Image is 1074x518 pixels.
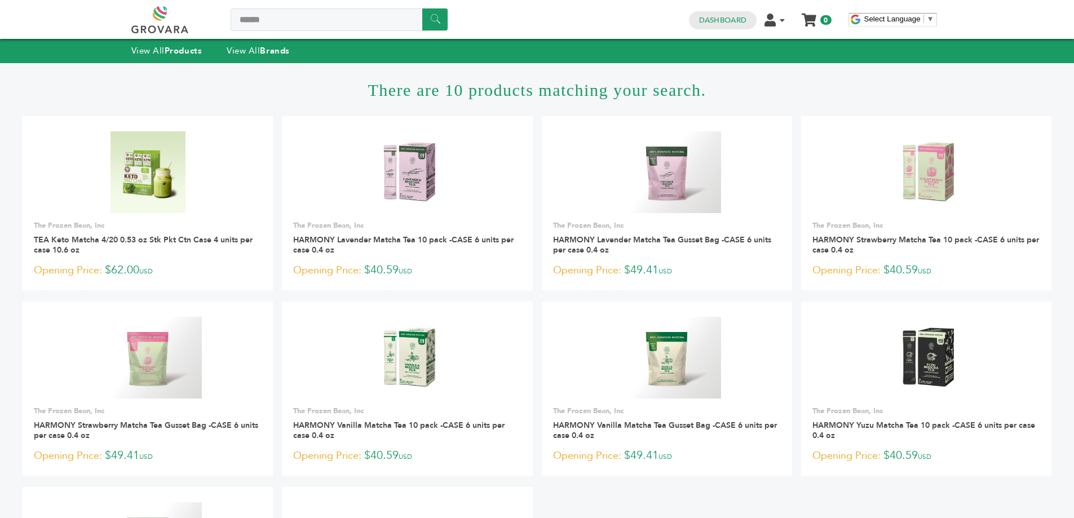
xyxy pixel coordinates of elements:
[94,317,202,398] img: HARMONY Strawberry Matcha Tea Gusset Bag -CASE 6 units per case 0.4 oz
[820,15,831,25] span: 0
[699,15,746,25] a: Dashboard
[293,448,361,463] span: Opening Price:
[34,420,258,441] a: HARMONY Strawberry Matcha Tea Gusset Bag -CASE 6 units per case 0.4 oz
[553,406,781,416] p: The Frozen Bean, Inc
[293,406,521,416] p: The Frozen Bean, Inc
[366,317,448,399] img: HARMONY Vanilla Matcha Tea 10 pack -CASE 6 units per case 0.4 oz
[812,262,1040,279] p: $40.59
[812,220,1040,231] p: The Frozen Bean, Inc
[812,406,1040,416] p: The Frozen Bean, Inc
[864,15,934,23] a: Select Language​
[553,220,781,231] p: The Frozen Bean, Inc
[812,448,881,463] span: Opening Price:
[399,452,412,461] span: USD
[886,131,967,213] img: HARMONY Strawberry Matcha Tea 10 pack -CASE 6 units per case 0.4 oz
[553,234,771,255] a: HARMONY Lavender Matcha Tea Gusset Bag -CASE 6 units per case 0.4 oz
[293,262,521,279] p: $40.59
[293,234,514,255] a: HARMONY Lavender Matcha Tea 10 pack -CASE 6 units per case 0.4 oz
[918,267,931,276] span: USD
[293,420,505,441] a: HARMONY Vanilla Matcha Tea 10 pack -CASE 6 units per case 0.4 oz
[34,406,262,416] p: The Frozen Bean, Inc
[34,448,262,464] p: $49.41
[802,10,815,22] a: My Cart
[612,317,721,398] img: HARMONY Vanilla Matcha Tea Gusset Bag -CASE 6 units per case 0.4 oz
[34,220,262,231] p: The Frozen Bean, Inc
[812,234,1039,255] a: HARMONY Strawberry Matcha Tea 10 pack -CASE 6 units per case 0.4 oz
[553,448,621,463] span: Opening Price:
[812,263,881,278] span: Opening Price:
[293,263,361,278] span: Opening Price:
[612,131,721,212] img: HARMONY Lavender Matcha Tea Gusset Bag -CASE 6 units per case 0.4 oz
[927,15,934,23] span: ▼
[23,63,1051,116] h1: There are 10 products matching your search.
[293,220,521,231] p: The Frozen Bean, Inc
[34,262,262,279] p: $62.00
[34,448,102,463] span: Opening Price:
[293,448,521,464] p: $40.59
[34,263,102,278] span: Opening Price:
[227,45,290,56] a: View AllBrands
[553,420,777,441] a: HARMONY Vanilla Matcha Tea Gusset Bag -CASE 6 units per case 0.4 oz
[553,262,781,279] p: $49.41
[812,420,1035,441] a: HARMONY Yuzu Matcha Tea 10 pack -CASE 6 units per case 0.4 oz
[366,131,448,213] img: HARMONY Lavender Matcha Tea 10 pack -CASE 6 units per case 0.4 oz
[886,317,967,399] img: HARMONY Yuzu Matcha Tea 10 pack -CASE 6 units per case 0.4 oz
[260,45,289,56] strong: Brands
[812,448,1040,464] p: $40.59
[139,267,153,276] span: USD
[553,263,621,278] span: Opening Price:
[658,452,672,461] span: USD
[553,448,781,464] p: $49.41
[399,267,412,276] span: USD
[131,45,202,56] a: View AllProducts
[864,15,921,23] span: Select Language
[111,131,185,212] img: TEA Keto Matcha 4/20 0.53 oz Stk Pkt Ctn Case 4 units per case 10.6 oz
[658,267,672,276] span: USD
[165,45,202,56] strong: Products
[34,234,253,255] a: TEA Keto Matcha 4/20 0.53 oz Stk Pkt Ctn Case 4 units per case 10.6 oz
[918,452,931,461] span: USD
[231,8,448,31] input: Search a product or brand...
[139,452,153,461] span: USD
